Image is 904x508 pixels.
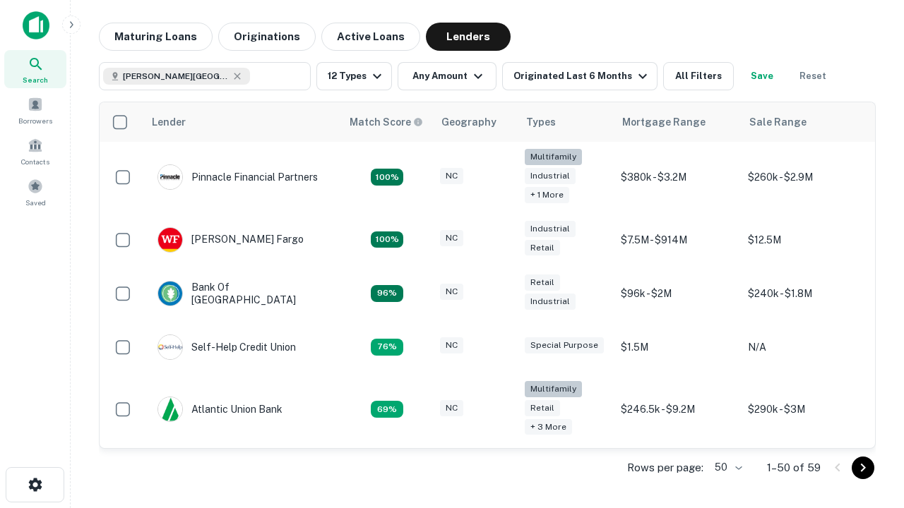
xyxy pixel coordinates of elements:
span: [PERSON_NAME][GEOGRAPHIC_DATA], [GEOGRAPHIC_DATA] [123,70,229,83]
th: Sale Range [741,102,868,142]
img: picture [158,335,182,359]
a: Search [4,50,66,88]
div: Retail [525,240,560,256]
div: NC [440,230,463,246]
div: Geography [441,114,496,131]
iframe: Chat Widget [833,350,904,418]
p: Rows per page: [627,459,703,476]
div: Multifamily [525,149,582,165]
div: NC [440,400,463,416]
td: $1.5M [614,320,741,374]
div: Matching Properties: 11, hasApolloMatch: undefined [371,339,403,356]
td: $290k - $3M [741,374,868,445]
h6: Match Score [350,114,420,130]
a: Saved [4,173,66,211]
th: Mortgage Range [614,102,741,142]
div: Retail [525,400,560,416]
button: Save your search to get updates of matches that match your search criteria. [739,62,785,90]
span: Search [23,74,48,85]
span: Saved [25,197,46,208]
span: Borrowers [18,115,52,126]
th: Lender [143,102,341,142]
img: picture [158,228,182,252]
div: Bank Of [GEOGRAPHIC_DATA] [157,281,327,306]
div: Matching Properties: 10, hasApolloMatch: undefined [371,401,403,418]
td: $380k - $3.2M [614,142,741,213]
button: Reset [790,62,835,90]
div: Special Purpose [525,337,604,353]
button: 12 Types [316,62,392,90]
div: Multifamily [525,381,582,397]
button: Maturing Loans [99,23,213,51]
div: Atlantic Union Bank [157,397,282,422]
div: Originated Last 6 Months [513,68,651,85]
div: Matching Properties: 14, hasApolloMatch: undefined [371,285,403,302]
div: NC [440,337,463,353]
div: Mortgage Range [622,114,706,131]
td: $240k - $1.8M [741,267,868,320]
div: NC [440,284,463,300]
td: $12.5M [741,213,868,267]
div: Sale Range [749,114,807,131]
div: Capitalize uses an advanced AI algorithm to match your search with the best lender. The match sco... [350,114,423,130]
img: picture [158,165,182,189]
div: Industrial [525,168,576,184]
div: Self-help Credit Union [157,334,296,360]
button: Active Loans [321,23,420,51]
th: Types [518,102,614,142]
th: Capitalize uses an advanced AI algorithm to match your search with the best lender. The match sco... [341,102,433,142]
div: NC [440,168,463,184]
td: $7.5M - $914M [614,213,741,267]
button: Any Amount [398,62,496,90]
img: capitalize-icon.png [23,11,49,40]
div: Matching Properties: 15, hasApolloMatch: undefined [371,231,403,248]
div: Pinnacle Financial Partners [157,164,318,190]
img: picture [158,397,182,421]
div: Industrial [525,221,576,237]
div: Types [526,114,556,131]
div: Industrial [525,294,576,310]
div: Retail [525,274,560,291]
img: picture [158,282,182,306]
div: + 1 more [525,187,569,203]
div: + 3 more [525,419,572,435]
button: Originations [218,23,316,51]
button: Lenders [426,23,511,51]
td: $260k - $2.9M [741,142,868,213]
button: Originated Last 6 Months [502,62,658,90]
div: [PERSON_NAME] Fargo [157,227,304,253]
div: Lender [152,114,186,131]
td: N/A [741,320,868,374]
button: All Filters [663,62,734,90]
a: Contacts [4,132,66,170]
span: Contacts [21,156,49,167]
th: Geography [433,102,518,142]
td: $246.5k - $9.2M [614,374,741,445]
div: 50 [709,457,744,478]
a: Borrowers [4,91,66,129]
td: $96k - $2M [614,267,741,320]
button: Go to next page [852,456,874,479]
p: 1–50 of 59 [767,459,821,476]
div: Matching Properties: 26, hasApolloMatch: undefined [371,169,403,186]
